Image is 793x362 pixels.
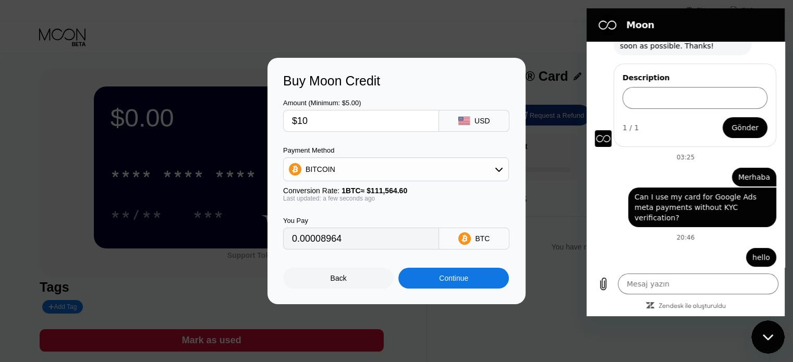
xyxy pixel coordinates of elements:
iframe: Mesajlaşma penceresi [587,8,785,316]
div: Continue [439,274,468,282]
div: USD [474,117,490,125]
div: Continue [398,268,509,289]
div: You Pay [283,217,439,224]
iframe: Mesajlaşma penceresini başlatma düğmesi, görüşme devam ediyor [751,320,785,354]
span: 1 BTC ≈ $111,564.60 [341,186,407,195]
div: Payment Method [283,146,509,154]
div: Back [283,268,394,289]
div: Last updated: a few seconds ago [283,195,509,202]
div: BITCOIN [284,159,508,180]
div: Amount (Minimum: $5.00) [283,99,439,107]
div: Conversion Rate: [283,186,509,195]
div: BTC [475,234,490,243]
div: Buy Moon Credit [283,73,510,89]
div: Back [331,274,347,282]
div: BITCOIN [306,165,335,173]
input: $0.00 [292,110,430,131]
